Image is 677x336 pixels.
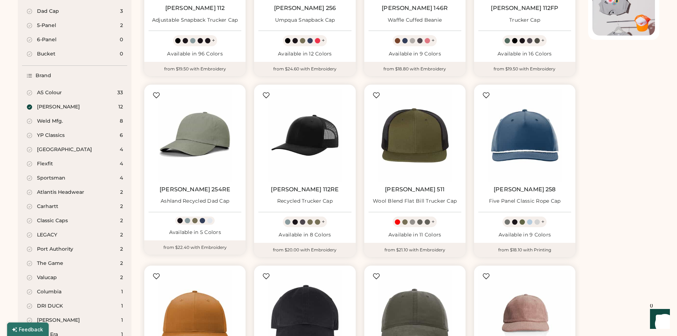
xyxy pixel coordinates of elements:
[120,203,123,210] div: 2
[120,22,123,29] div: 2
[37,203,58,210] div: Carhartt
[491,5,558,12] a: [PERSON_NAME] 112FP
[37,231,57,239] div: LEGACY
[149,229,241,236] div: Available in 5 Colors
[152,17,238,24] div: Adjustable Snapback Trucker Cap
[120,260,123,267] div: 2
[364,62,466,76] div: from $18.80 with Embroidery
[37,118,63,125] div: Weld Mfg.
[431,37,435,44] div: +
[258,231,351,239] div: Available in 8 Colors
[494,186,556,193] a: [PERSON_NAME] 258
[120,132,123,139] div: 6
[431,218,435,226] div: +
[322,218,325,226] div: +
[36,72,52,79] div: Brand
[254,243,355,257] div: from $20.00 with Embroidery
[541,218,544,226] div: +
[37,246,73,253] div: Port Authority
[120,50,123,58] div: 0
[165,5,225,12] a: [PERSON_NAME] 112
[37,132,65,139] div: YP Classics
[271,186,339,193] a: [PERSON_NAME] 112RE
[37,303,63,310] div: DRI DUCK
[120,118,123,125] div: 8
[121,288,123,295] div: 1
[149,50,241,58] div: Available in 96 Colors
[489,198,561,205] div: Five Panel Classic Rope Cap
[37,22,56,29] div: 5-Panel
[37,274,57,281] div: Valucap
[37,288,61,295] div: Columbia
[120,246,123,253] div: 2
[37,36,57,43] div: 6-Panel
[120,274,123,281] div: 2
[37,103,80,111] div: [PERSON_NAME]
[275,17,335,24] div: Umpqua Snapback Cap
[274,5,336,12] a: [PERSON_NAME] 256
[161,198,229,205] div: Ashland Recycled Dad Cap
[120,146,123,153] div: 4
[37,189,84,196] div: Atlantis Headwear
[382,5,448,12] a: [PERSON_NAME] 146R
[37,146,92,153] div: [GEOGRAPHIC_DATA]
[388,17,442,24] div: Waffle Cuffed Beanie
[258,89,351,182] img: Richardson 112RE Recycled Trucker Cap
[144,62,246,76] div: from $19.50 with Embroidery
[120,8,123,15] div: 3
[144,240,246,255] div: from $22.40 with Embroidery
[37,8,59,15] div: Dad Cap
[149,89,241,182] img: Richardson 254RE Ashland Recycled Dad Cap
[385,186,445,193] a: [PERSON_NAME] 511
[474,62,575,76] div: from $19.50 with Embroidery
[258,50,351,58] div: Available in 12 Colors
[117,89,123,96] div: 33
[37,160,53,167] div: Flexfit
[369,50,461,58] div: Available in 9 Colors
[37,317,80,324] div: [PERSON_NAME]
[120,217,123,224] div: 2
[118,103,123,111] div: 12
[37,260,63,267] div: The Game
[160,186,230,193] a: [PERSON_NAME] 254RE
[373,198,457,205] div: Wool Blend Flat Bill Trucker Cap
[509,17,540,24] div: Trucker Cap
[541,37,544,44] div: +
[364,243,466,257] div: from $21.10 with Embroidery
[212,37,215,44] div: +
[121,317,123,324] div: 1
[478,50,571,58] div: Available in 16 Colors
[474,243,575,257] div: from $18.10 with Printing
[120,231,123,239] div: 2
[120,175,123,182] div: 4
[120,189,123,196] div: 2
[37,89,62,96] div: AS Colour
[121,303,123,310] div: 1
[254,62,355,76] div: from $24.60 with Embroidery
[277,198,333,205] div: Recycled Trucker Cap
[369,231,461,239] div: Available in 11 Colors
[37,50,55,58] div: Bucket
[643,304,674,335] iframe: Front Chat
[369,89,461,182] img: Richardson 511 Wool Blend Flat Bill Trucker Cap
[37,175,65,182] div: Sportsman
[478,89,571,182] img: Richardson 258 Five Panel Classic Rope Cap
[322,37,325,44] div: +
[478,231,571,239] div: Available in 9 Colors
[120,160,123,167] div: 4
[37,217,68,224] div: Classic Caps
[120,36,123,43] div: 0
